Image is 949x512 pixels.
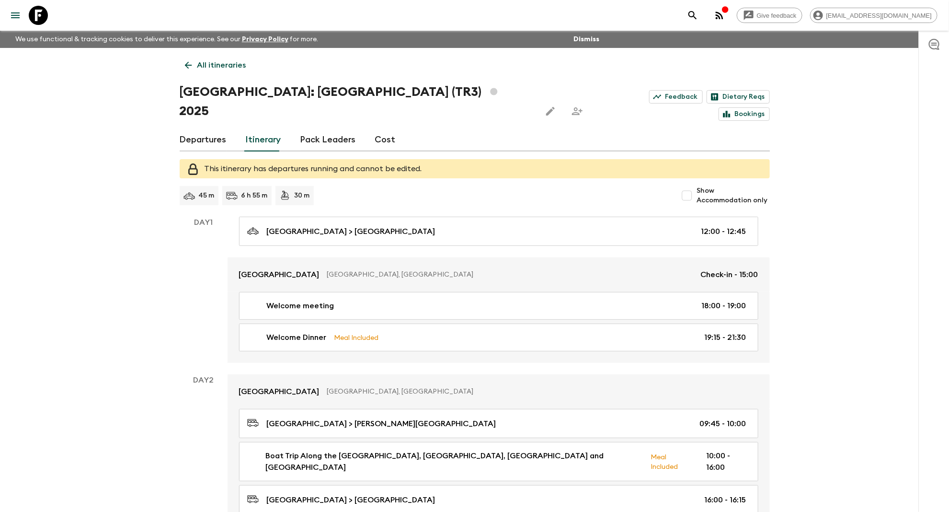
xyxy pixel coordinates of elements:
[300,128,356,151] a: Pack Leaders
[180,56,252,75] a: All itineraries
[701,269,758,280] p: Check-in - 15:00
[267,418,496,430] p: [GEOGRAPHIC_DATA] > [PERSON_NAME][GEOGRAPHIC_DATA]
[242,36,288,43] a: Privacy Policy
[228,257,770,292] a: [GEOGRAPHIC_DATA][GEOGRAPHIC_DATA], [GEOGRAPHIC_DATA]Check-in - 15:00
[241,191,268,200] p: 6 h 55 m
[267,332,327,343] p: Welcome Dinner
[752,12,802,19] span: Give feedback
[239,269,320,280] p: [GEOGRAPHIC_DATA]
[265,450,643,473] p: Boat Trip Along the [GEOGRAPHIC_DATA], [GEOGRAPHIC_DATA], [GEOGRAPHIC_DATA] and [GEOGRAPHIC_DATA]
[707,90,770,104] a: Dietary Reqs
[180,128,227,151] a: Departures
[334,332,379,343] p: Meal Included
[6,6,25,25] button: menu
[239,217,758,246] a: [GEOGRAPHIC_DATA] > [GEOGRAPHIC_DATA]12:00 - 12:45
[737,8,802,23] a: Give feedback
[197,59,246,71] p: All itineraries
[651,452,691,472] p: Meal Included
[719,107,770,121] a: Bookings
[705,494,746,506] p: 16:00 - 16:15
[697,186,769,205] span: Show Accommodation only
[327,387,751,396] p: [GEOGRAPHIC_DATA], [GEOGRAPHIC_DATA]
[706,450,746,473] p: 10:00 - 16:00
[295,191,310,200] p: 30 m
[205,165,422,173] span: This itinerary has departures running and cannot be edited.
[701,226,746,237] p: 12:00 - 12:45
[683,6,702,25] button: search adventures
[375,128,396,151] a: Cost
[571,33,602,46] button: Dismiss
[239,324,758,351] a: Welcome DinnerMeal Included19:15 - 21:30
[239,442,758,481] a: Boat Trip Along the [GEOGRAPHIC_DATA], [GEOGRAPHIC_DATA], [GEOGRAPHIC_DATA] and [GEOGRAPHIC_DATA]...
[239,409,758,438] a: [GEOGRAPHIC_DATA] > [PERSON_NAME][GEOGRAPHIC_DATA]09:45 - 10:00
[810,8,938,23] div: [EMAIL_ADDRESS][DOMAIN_NAME]
[180,217,228,228] p: Day 1
[649,90,703,104] a: Feedback
[702,300,746,312] p: 18:00 - 19:00
[327,270,693,279] p: [GEOGRAPHIC_DATA], [GEOGRAPHIC_DATA]
[180,374,228,386] p: Day 2
[246,128,281,151] a: Itinerary
[267,300,334,312] p: Welcome meeting
[199,191,215,200] p: 45 m
[700,418,746,430] p: 09:45 - 10:00
[228,374,770,409] a: [GEOGRAPHIC_DATA][GEOGRAPHIC_DATA], [GEOGRAPHIC_DATA]
[541,102,560,121] button: Edit this itinerary
[267,494,435,506] p: [GEOGRAPHIC_DATA] > [GEOGRAPHIC_DATA]
[568,102,587,121] span: Share this itinerary
[821,12,937,19] span: [EMAIL_ADDRESS][DOMAIN_NAME]
[11,31,322,48] p: We use functional & tracking cookies to deliver this experience. See our for more.
[239,386,320,397] p: [GEOGRAPHIC_DATA]
[705,332,746,343] p: 19:15 - 21:30
[267,226,435,237] p: [GEOGRAPHIC_DATA] > [GEOGRAPHIC_DATA]
[239,292,758,320] a: Welcome meeting18:00 - 19:00
[180,82,534,121] h1: [GEOGRAPHIC_DATA]: [GEOGRAPHIC_DATA] (TR3) 2025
